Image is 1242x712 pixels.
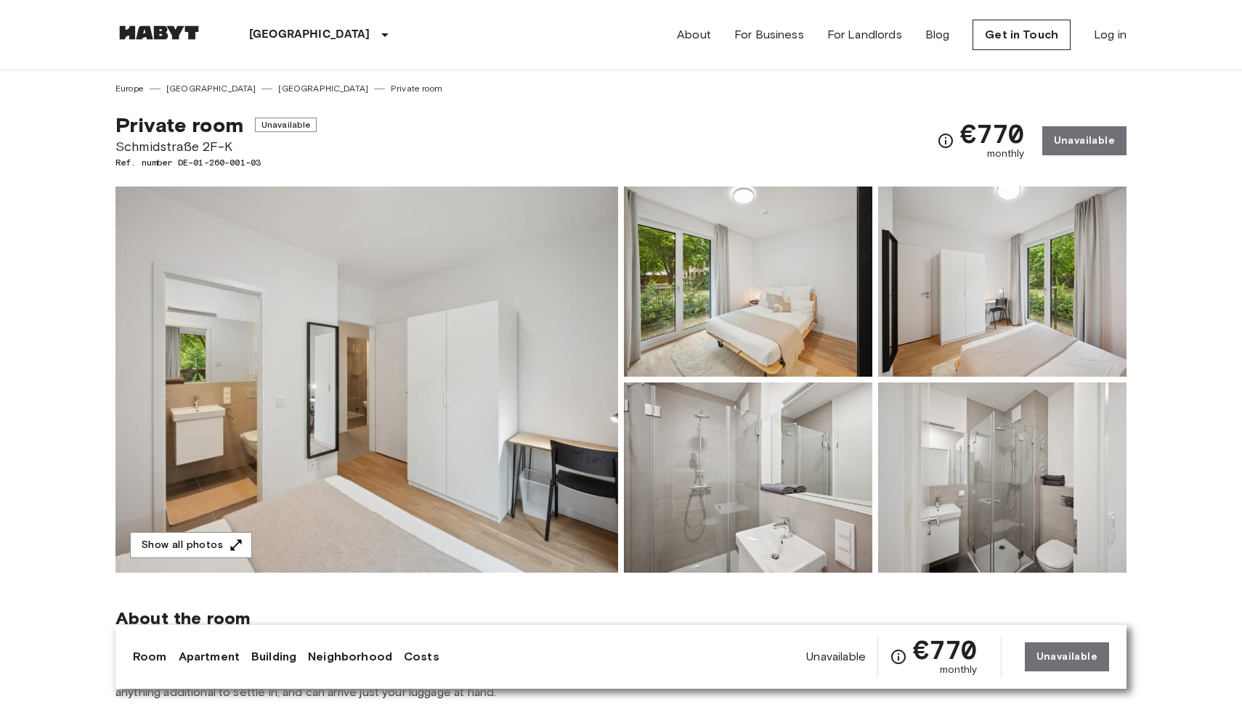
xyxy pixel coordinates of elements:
span: €770 [913,637,978,663]
a: About [677,26,711,44]
a: [GEOGRAPHIC_DATA] [166,82,256,95]
span: monthly [940,663,978,677]
img: Picture of unit DE-01-260-001-03 [624,382,872,573]
span: Schmidstraße 2F-K [115,137,317,156]
a: Blog [925,26,950,44]
img: Picture of unit DE-01-260-001-03 [878,382,1127,573]
span: About the room [115,607,1127,629]
span: €770 [960,120,1025,147]
a: Room [133,648,167,666]
a: [GEOGRAPHIC_DATA] [278,82,368,95]
p: [GEOGRAPHIC_DATA] [249,26,370,44]
img: Picture of unit DE-01-260-001-03 [624,187,872,377]
a: Private room [391,82,442,95]
a: Apartment [179,648,240,666]
button: Show all photos [130,532,252,559]
span: monthly [987,147,1025,161]
img: Habyt [115,25,203,40]
span: Unavailable [255,118,317,132]
span: Unavailable [806,649,866,665]
a: Europe [115,82,144,95]
a: For Business [734,26,804,44]
a: Get in Touch [973,20,1071,50]
img: Marketing picture of unit DE-01-260-001-03 [115,187,618,573]
a: Building [251,648,296,666]
a: Costs [404,648,439,666]
a: Log in [1094,26,1127,44]
span: Private room [115,112,243,137]
a: For Landlords [827,26,902,44]
span: Ref. number DE-01-260-001-03 [115,156,317,169]
svg: Check cost overview for full price breakdown. Please note that discounts apply to new joiners onl... [890,648,907,666]
a: Neighborhood [308,648,392,666]
svg: Check cost overview for full price breakdown. Please note that discounts apply to new joiners onl... [937,132,954,150]
img: Picture of unit DE-01-260-001-03 [878,187,1127,377]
